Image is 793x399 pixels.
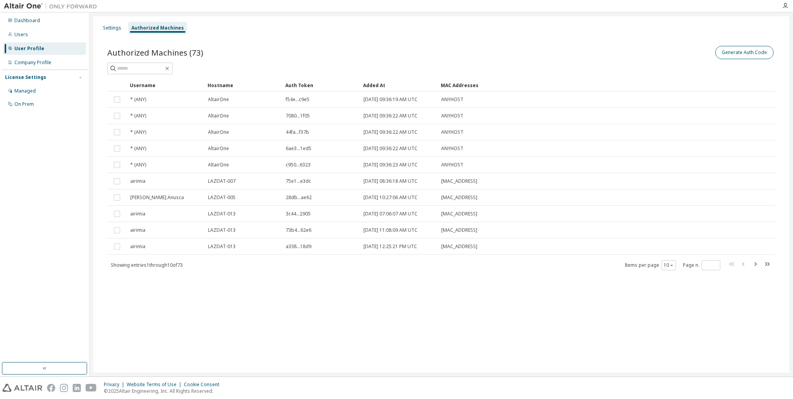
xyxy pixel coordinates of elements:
span: f54e...c9e5 [286,96,309,103]
span: [DATE] 09:36:22 AM UTC [363,113,417,119]
span: Items per page [625,260,676,270]
div: MAC Addresses [441,79,696,91]
button: 10 [664,262,674,268]
span: [PERSON_NAME].Anusca [130,194,184,201]
span: Authorized Machines (73) [107,47,203,58]
span: LAZDAT-007 [208,178,236,184]
span: AltairOne [208,162,229,168]
span: airimia [130,211,145,217]
div: Managed [14,88,36,94]
span: ANYHOST [441,162,463,168]
span: * (ANY) [130,96,146,103]
span: [DATE] 10:27:06 AM UTC [363,194,417,201]
button: Generate Auth Code [715,46,774,59]
span: airimia [130,227,145,233]
span: 28db...ae62 [286,194,312,201]
span: [DATE] 07:06:07 AM UTC [363,211,417,217]
span: ANYHOST [441,113,463,119]
img: linkedin.svg [73,384,81,392]
div: Hostname [208,79,279,91]
span: [MAC_ADDRESS] [441,211,477,217]
span: AltairOne [208,96,229,103]
img: Altair One [4,2,101,10]
span: Showing entries 1 through 10 of 73 [111,262,183,268]
span: [DATE] 09:36:23 AM UTC [363,162,417,168]
span: LAZDAT-013 [208,243,236,250]
div: Website Terms of Use [127,381,184,388]
span: 3c44...2905 [286,211,311,217]
span: * (ANY) [130,145,146,152]
img: altair_logo.svg [2,384,42,392]
div: Auth Token [285,79,357,91]
img: instagram.svg [60,384,68,392]
span: 75e1...e3dc [286,178,311,184]
span: AltairOne [208,113,229,119]
span: [DATE] 11:08:09 AM UTC [363,227,417,233]
p: © 2025 Altair Engineering, Inc. All Rights Reserved. [104,388,224,394]
div: Users [14,31,28,38]
div: Settings [103,25,121,31]
span: a338...18d9 [286,243,311,250]
span: * (ANY) [130,162,146,168]
span: c950...6323 [286,162,311,168]
span: * (ANY) [130,113,146,119]
span: AltairOne [208,145,229,152]
img: facebook.svg [47,384,55,392]
span: [DATE] 09:36:22 AM UTC [363,145,417,152]
div: Dashboard [14,17,40,24]
span: ANYHOST [441,96,463,103]
span: LAZDAT-013 [208,227,236,233]
div: User Profile [14,45,44,52]
span: [MAC_ADDRESS] [441,178,477,184]
img: youtube.svg [86,384,97,392]
div: License Settings [5,74,46,80]
span: AltairOne [208,129,229,135]
span: 7080...1f05 [286,113,310,119]
span: [DATE] 12:25:21 PM UTC [363,243,417,250]
div: Authorized Machines [131,25,184,31]
span: [MAC_ADDRESS] [441,194,477,201]
div: On Prem [14,101,34,107]
span: [MAC_ADDRESS] [441,227,477,233]
span: airimia [130,243,145,250]
span: 6ae3...1ed5 [286,145,311,152]
div: Privacy [104,381,127,388]
span: [DATE] 09:36:22 AM UTC [363,129,417,135]
div: Company Profile [14,59,51,66]
span: LAZDAT-013 [208,211,236,217]
span: [MAC_ADDRESS] [441,243,477,250]
div: Added At [363,79,435,91]
span: [DATE] 08:36:18 AM UTC [363,178,417,184]
div: Username [130,79,201,91]
div: Cookie Consent [184,381,224,388]
span: * (ANY) [130,129,146,135]
span: [DATE] 09:36:19 AM UTC [363,96,417,103]
span: airimia [130,178,145,184]
span: ANYHOST [441,145,463,152]
span: 44fa...f37b [286,129,309,135]
span: ANYHOST [441,129,463,135]
span: 73b4...62e6 [286,227,311,233]
span: Page n. [683,260,720,270]
span: LAZDAT-005 [208,194,236,201]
